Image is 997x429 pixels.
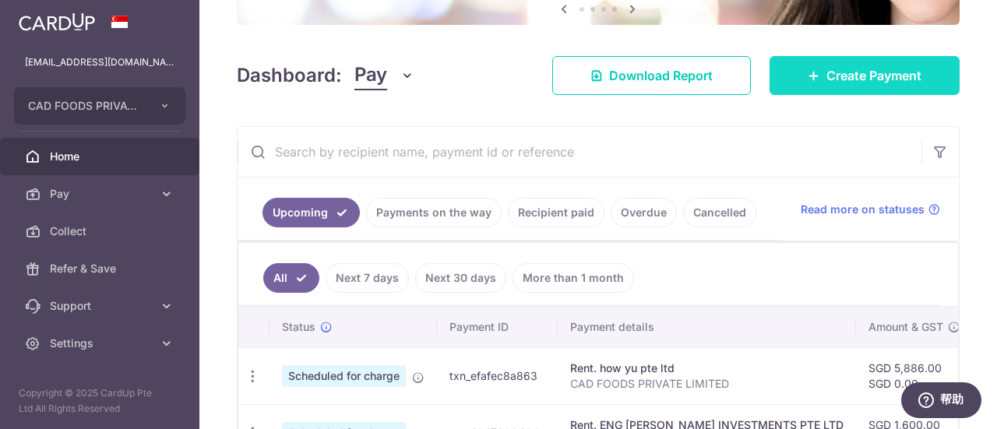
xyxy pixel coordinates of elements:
input: Search by recipient name, payment id or reference [238,127,921,177]
a: All [263,263,319,293]
p: CAD FOODS PRIVATE LIMITED [570,376,844,392]
img: CardUp [19,12,95,31]
span: Download Report [609,66,713,85]
iframe: 打开一个小组件，您可以在其中找到更多信息 [900,382,981,421]
span: Settings [50,336,153,351]
span: Pay [354,61,387,90]
div: Rent. how yu pte ltd [570,360,844,376]
span: Amount & GST [868,319,943,335]
th: Payment ID [437,307,558,347]
td: SGD 5,886.00 SGD 0.00 [856,347,973,404]
span: Collect [50,223,153,239]
span: Status [282,319,315,335]
a: Create Payment [770,56,960,95]
button: Pay [354,61,414,90]
span: Scheduled for charge [282,365,406,387]
a: Upcoming [262,198,360,227]
span: CAD FOODS PRIVATE LIMITED [28,98,143,114]
a: More than 1 month [513,263,634,293]
a: Payments on the way [366,198,502,227]
span: Refer & Save [50,261,153,276]
th: Payment details [558,307,856,347]
p: [EMAIL_ADDRESS][DOMAIN_NAME] [25,55,174,70]
a: Download Report [552,56,751,95]
a: Next 7 days [326,263,409,293]
a: Overdue [611,198,677,227]
span: Create Payment [826,66,921,85]
span: Support [50,298,153,314]
a: Cancelled [683,198,756,227]
button: CAD FOODS PRIVATE LIMITED [14,87,185,125]
td: txn_efafec8a863 [437,347,558,404]
a: Recipient paid [508,198,604,227]
span: Pay [50,186,153,202]
a: Next 30 days [415,263,506,293]
h4: Dashboard: [237,62,342,90]
span: Home [50,149,153,164]
a: Read more on statuses [801,202,940,217]
span: Read more on statuses [801,202,925,217]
